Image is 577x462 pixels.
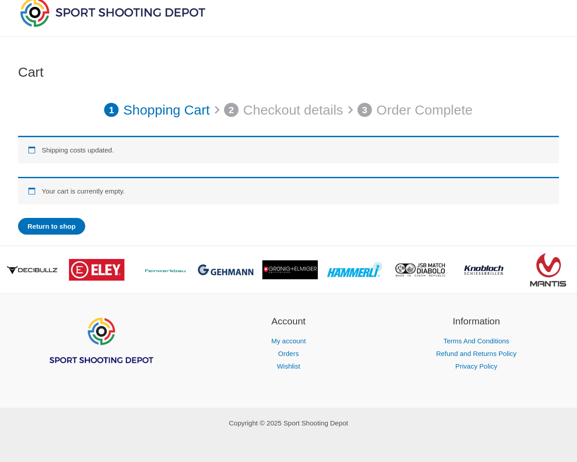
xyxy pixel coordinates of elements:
[104,97,210,123] a: 1 Shopping Cart
[18,314,183,387] aside: Footer Widget 1
[455,362,497,370] a: Privacy Policy
[104,103,119,117] span: 1
[376,97,472,123] p: Order Complete
[18,64,559,80] h1: Cart
[444,337,509,345] a: Terms And Conditions
[243,97,343,123] p: Checkout details
[206,314,371,328] h2: Account
[123,97,210,123] p: Shopping Cart
[394,335,559,373] nav: Information
[18,417,559,430] p: Copyright © 2025 Sport Shooting Depot
[18,218,85,235] a: Return to shop
[278,350,299,357] a: Orders
[206,335,371,373] nav: Account
[224,103,238,117] span: 2
[394,314,559,373] aside: Footer Widget 3
[357,97,472,123] a: 3 Order Complete
[224,97,343,123] a: 2 Checkout details
[271,337,306,345] a: My account
[18,136,559,163] div: Shipping costs updated.
[69,259,124,281] img: brand logo
[394,314,559,328] h2: Information
[357,103,372,117] span: 3
[18,177,559,204] div: Your cart is currently empty.
[206,314,371,373] aside: Footer Widget 2
[436,350,516,357] a: Refund and Returns Policy
[277,362,300,370] a: Wishlist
